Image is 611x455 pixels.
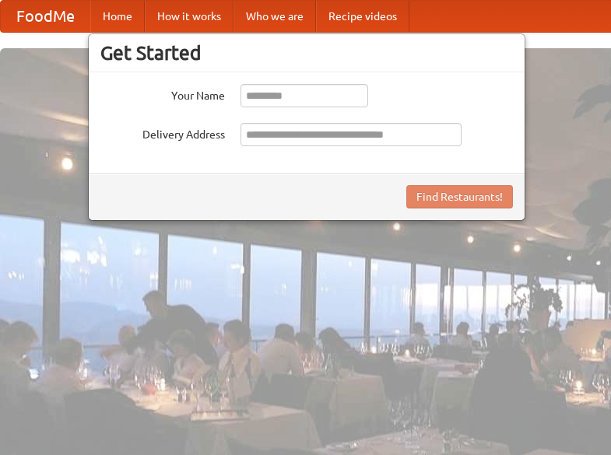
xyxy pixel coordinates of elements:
[406,185,513,208] button: Find Restaurants!
[100,41,513,65] h3: Get Started
[234,1,316,32] a: Who we are
[100,84,225,103] label: Your Name
[316,1,409,32] a: Recipe videos
[1,1,90,32] a: FoodMe
[145,1,234,32] a: How it works
[90,1,145,32] a: Home
[100,123,225,142] label: Delivery Address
